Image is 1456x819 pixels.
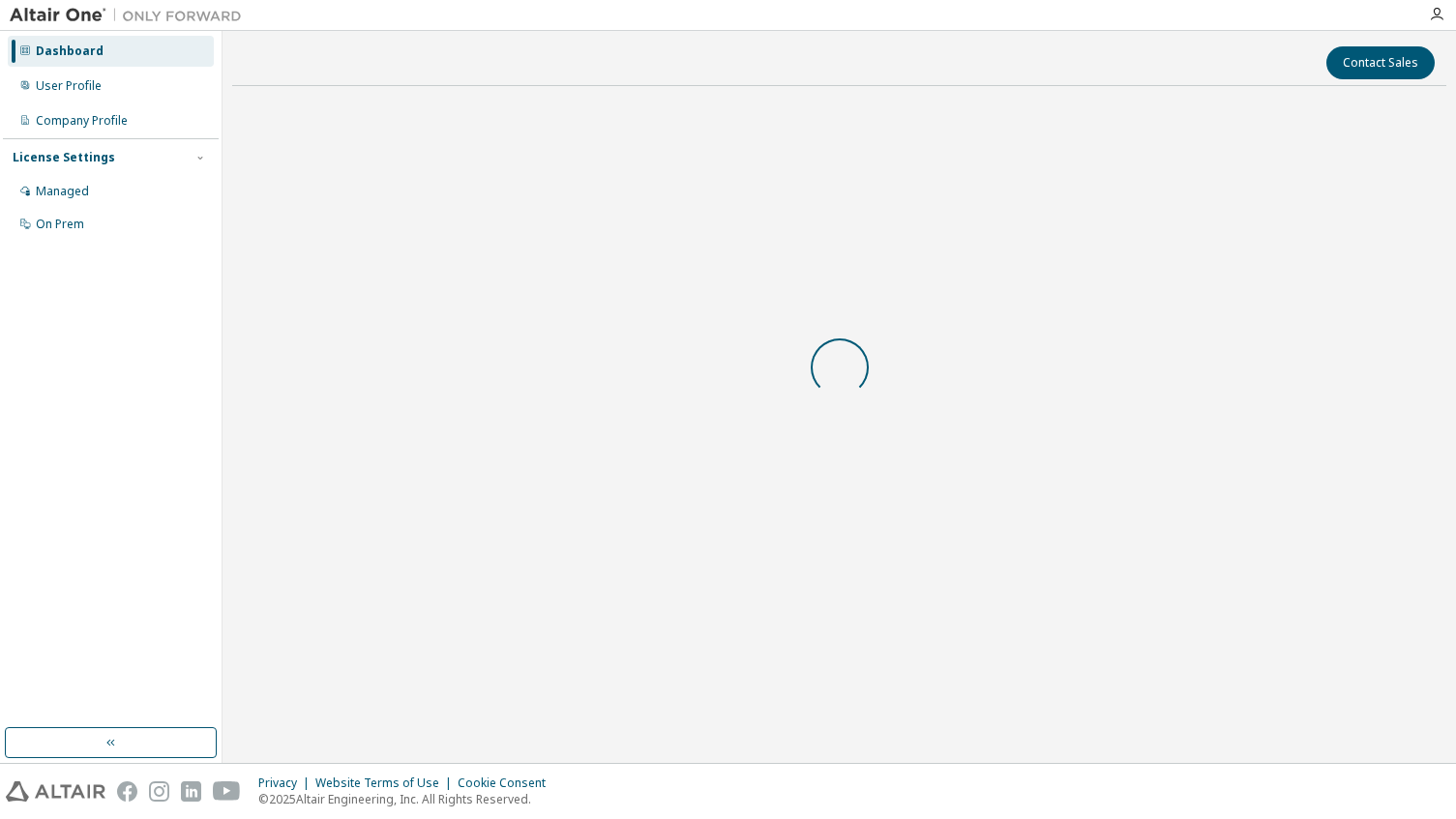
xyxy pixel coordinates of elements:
div: Privacy [258,775,315,791]
div: User Profile [36,78,102,94]
img: linkedin.svg [181,781,201,802]
p: © 2025 Altair Engineering, Inc. All Rights Reserved. [258,791,557,807]
img: Altair One [10,6,252,25]
div: On Prem [36,217,84,232]
div: Website Terms of Use [315,775,458,791]
div: Cookie Consent [458,775,557,791]
img: instagram.svg [149,781,169,802]
img: facebook.svg [117,781,137,802]
div: Managed [36,184,89,199]
div: Dashboard [36,44,104,59]
div: License Settings [13,150,115,165]
button: Contact Sales [1326,46,1435,79]
img: youtube.svg [213,781,241,802]
div: Company Profile [36,113,128,129]
img: altair_logo.svg [6,781,105,802]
